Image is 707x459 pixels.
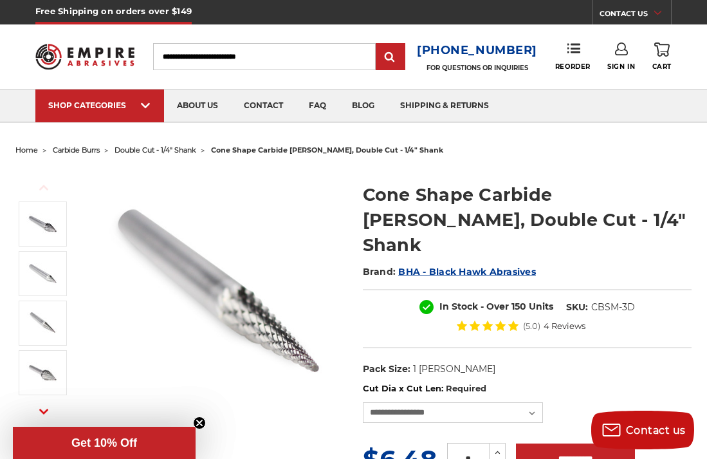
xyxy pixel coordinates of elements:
[363,382,692,395] label: Cut Dia x Cut Len:
[555,42,591,70] a: Reorder
[35,37,134,77] img: Empire Abrasives
[48,100,151,110] div: SHOP CATEGORIES
[26,258,59,290] img: SM-1D pointed cone pencil shape carbide burr with 1/4 inch shank
[544,322,585,330] span: 4 Reviews
[193,417,206,429] button: Close teaser
[28,174,59,201] button: Previous
[378,44,403,70] input: Submit
[555,62,591,71] span: Reorder
[529,301,553,312] span: Units
[53,145,100,155] a: carbide burrs
[417,64,537,72] p: FOR QUESTIONS OR INQUIRIES
[439,301,478,312] span: In Stock
[626,424,686,436] span: Contact us
[15,145,38,155] a: home
[566,301,588,314] dt: SKU:
[523,322,540,330] span: (5.0)
[363,266,396,277] span: Brand:
[387,89,502,122] a: shipping & returns
[481,301,509,312] span: - Over
[28,397,59,425] button: Next
[363,362,410,376] dt: Pack Size:
[89,169,344,424] img: SM-4 pointed cone shape carbide burr 1/4" shank
[296,89,339,122] a: faq
[600,6,671,24] a: CONTACT US
[13,427,196,459] div: Get 10% OffClose teaser
[71,436,137,449] span: Get 10% Off
[26,208,59,240] img: SM-4 pointed cone shape carbide burr 1/4" shank
[363,182,692,258] h1: Cone Shape Carbide [PERSON_NAME], Double Cut - 1/4" Shank
[446,383,486,393] small: Required
[511,301,526,312] span: 150
[591,411,694,449] button: Contact us
[26,357,59,389] img: SM-5D pointed cone shape carbide burr with 1/4 inch shank
[417,41,537,60] a: [PHONE_NUMBER]
[26,307,59,339] img: SM-3D pointed cone shape carbide burr with 1/4 inch shank
[652,62,672,71] span: Cart
[591,301,635,314] dd: CBSM-3D
[413,362,495,376] dd: 1 [PERSON_NAME]
[652,42,672,71] a: Cart
[339,89,387,122] a: blog
[607,62,635,71] span: Sign In
[398,266,536,277] a: BHA - Black Hawk Abrasives
[164,89,231,122] a: about us
[211,145,443,155] span: cone shape carbide [PERSON_NAME], double cut - 1/4" shank
[231,89,296,122] a: contact
[115,145,196,155] a: double cut - 1/4" shank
